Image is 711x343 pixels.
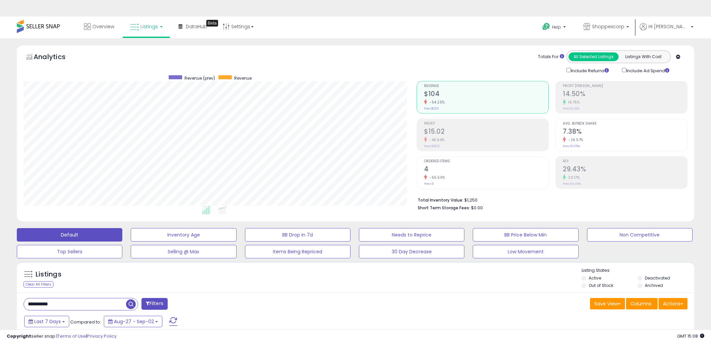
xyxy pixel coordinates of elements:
[563,160,687,163] span: ROI
[34,52,79,63] h5: Analytics
[186,23,207,30] span: DataHub
[17,245,122,258] button: Top Sellers
[424,122,548,126] span: Profit
[131,245,236,258] button: Selling @ Max
[359,228,464,242] button: Needs to Reprice
[659,298,687,309] button: Actions
[140,23,158,30] span: Listings
[418,197,463,203] b: Total Inventory Value:
[206,20,218,27] div: Tooltip anchor
[590,298,625,309] button: Save View
[566,137,583,142] small: -26.57%
[57,333,86,339] a: Terms of Use
[125,16,168,37] a: Listings
[245,245,350,258] button: Items Being Repriced
[114,318,154,325] span: Aug-27 - Sep-02
[34,318,61,325] span: Last 7 Days
[563,90,687,99] h2: 14.50%
[70,319,101,325] span: Compared to:
[561,67,617,74] div: Include Returns
[563,122,687,126] span: Avg. Buybox Share
[234,75,252,81] span: Revenue
[141,298,168,310] button: Filters
[7,333,31,339] strong: Copyright
[563,144,580,148] small: Prev: 10.05%
[645,283,663,288] label: Archived
[563,106,579,111] small: Prev: 12.42%
[649,23,689,30] span: Hi [PERSON_NAME]
[24,281,53,288] div: Clear All Filters
[587,228,693,242] button: Non Competitive
[184,75,215,81] span: Revenue (prev)
[359,245,464,258] button: 30 Day Decrease
[7,333,117,340] div: seller snap | |
[626,298,658,309] button: Columns
[424,165,548,174] h2: 4
[473,228,578,242] button: BB Price Below Min
[424,84,548,88] span: Revenue
[424,144,440,148] small: Prev: $28.12
[173,16,212,37] a: DataHub
[563,182,581,186] small: Prev: 24.49%
[589,275,601,281] label: Active
[424,90,548,99] h2: $104
[630,300,652,307] span: Columns
[424,106,438,111] small: Prev: $226
[418,196,682,204] li: $1,250
[645,275,670,281] label: Deactivated
[471,205,483,211] span: $0.00
[245,228,350,242] button: BB Drop in 7d
[578,16,634,38] a: Shoppexcorp
[427,175,445,180] small: -55.56%
[92,23,114,30] span: Overview
[563,84,687,88] span: Profit [PERSON_NAME]
[582,267,694,274] p: Listing States:
[618,52,668,61] button: Listings With Cost
[542,23,550,31] i: Get Help
[418,205,470,211] b: Short Term Storage Fees:
[563,165,687,174] h2: 29.43%
[538,54,564,60] div: Totals For
[592,23,624,30] span: Shoppexcorp
[566,175,580,180] small: 20.17%
[17,228,122,242] button: Default
[473,245,578,258] button: Low Movement
[79,16,119,37] a: Overview
[589,283,613,288] label: Out of Stock
[36,270,61,279] h5: Listings
[87,333,117,339] a: Privacy Policy
[677,333,704,339] span: 2025-09-10 15:08 GMT
[569,52,619,61] button: All Selected Listings
[566,100,580,105] small: 16.75%
[131,228,236,242] button: Inventory Age
[424,128,548,137] h2: $15.02
[563,128,687,137] h2: 7.38%
[104,316,162,327] button: Aug-27 - Sep-02
[218,16,259,37] a: Settings
[427,100,445,105] small: -54.25%
[424,182,434,186] small: Prev: 9
[640,23,694,38] a: Hi [PERSON_NAME]
[552,24,561,30] span: Help
[427,137,445,142] small: -46.59%
[424,160,548,163] span: Ordered Items
[24,316,69,327] button: Last 7 Days
[537,17,573,38] a: Help
[617,67,680,74] div: Include Ad Spend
